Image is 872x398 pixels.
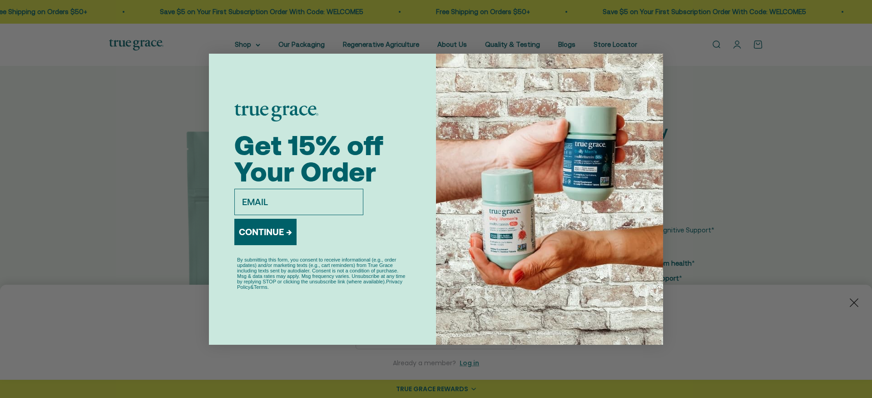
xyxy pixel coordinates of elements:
[436,54,663,345] img: ea6db371-f0a2-4b66-b0cf-f62b63694141.jpeg
[234,189,363,215] input: EMAIL
[234,104,318,121] img: logo placeholder
[237,257,408,290] p: By submitting this form, you consent to receive informational (e.g., order updates) and/or market...
[234,219,297,245] button: CONTINUE →
[237,279,402,290] a: Privacy Policy
[644,57,659,73] button: Close dialog
[234,130,383,187] span: Get 15% off Your Order
[254,284,268,290] a: Terms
